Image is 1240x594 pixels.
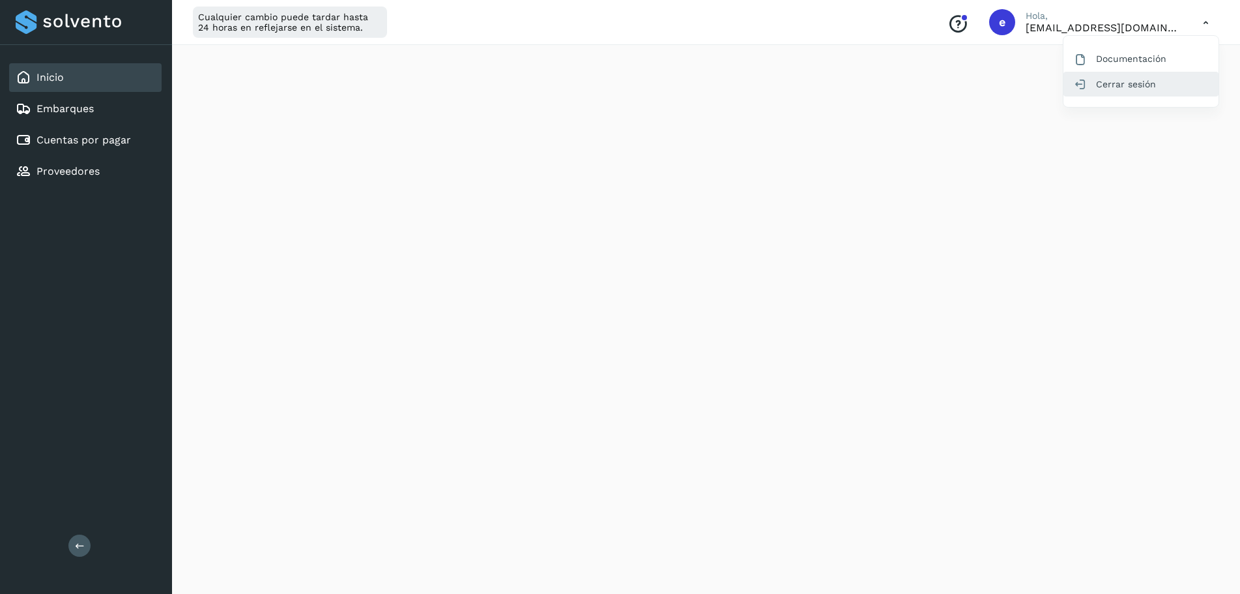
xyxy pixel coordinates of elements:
[36,102,94,115] a: Embarques
[9,63,162,92] div: Inicio
[36,134,131,146] a: Cuentas por pagar
[9,126,162,155] div: Cuentas por pagar
[1063,46,1218,71] div: Documentación
[36,71,64,83] a: Inicio
[9,157,162,186] div: Proveedores
[9,95,162,123] div: Embarques
[1063,72,1218,97] div: Cerrar sesión
[36,165,100,177] a: Proveedores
